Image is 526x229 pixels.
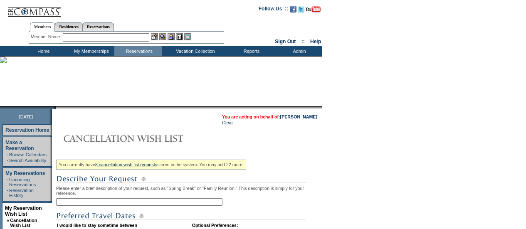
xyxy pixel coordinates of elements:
[7,152,8,157] td: ·
[19,46,67,56] td: Home
[57,223,137,228] b: I would like to stay sometime between
[5,127,49,133] a: Reservation Home
[298,6,304,12] img: Follow us on Twitter
[310,39,321,44] a: Help
[159,33,166,40] img: View
[7,218,9,223] b: »
[151,33,158,40] img: b_edit.gif
[10,218,37,228] a: Cancellation Wish List
[9,158,46,163] a: Search Availability
[9,177,36,187] a: Upcoming Reservations
[274,46,322,56] td: Admin
[5,170,45,176] a: My Reservations
[176,33,183,40] img: Reservations
[7,177,8,187] td: ·
[259,5,288,15] td: Follow Us ::
[222,114,317,119] span: You are acting on behalf of:
[5,140,34,151] a: Make a Reservation
[83,22,114,31] a: Reservations
[290,8,296,13] a: Become our fan on Facebook
[95,162,157,167] a: 8 cancellation wish list requests
[168,33,175,40] img: Impersonate
[67,46,114,56] td: My Memberships
[298,8,304,13] a: Follow us on Twitter
[30,22,55,32] a: Members
[53,106,56,109] img: promoShadowLeftCorner.gif
[222,120,233,125] a: Clear
[227,46,274,56] td: Reports
[306,8,321,13] a: Subscribe to our YouTube Channel
[114,46,162,56] td: Reservations
[280,114,317,119] a: [PERSON_NAME]
[192,223,238,228] b: Optional Preferences:
[56,106,57,109] img: blank.gif
[301,39,305,44] span: ::
[9,188,34,198] a: Reservation History
[19,114,33,119] span: [DATE]
[56,160,246,170] div: You currently have stored in the system. You may add 22 more.
[306,6,321,12] img: Subscribe to our YouTube Channel
[9,152,47,157] a: Browse Calendars
[56,130,222,147] img: Cancellation Wish List
[290,6,296,12] img: Become our fan on Facebook
[31,33,63,40] div: Member Name:
[5,205,42,217] a: My Reservation Wish List
[55,22,83,31] a: Residences
[184,33,191,40] img: b_calculator.gif
[162,46,227,56] td: Vacation Collection
[275,39,296,44] a: Sign Out
[7,188,8,198] td: ·
[7,158,8,163] td: ·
